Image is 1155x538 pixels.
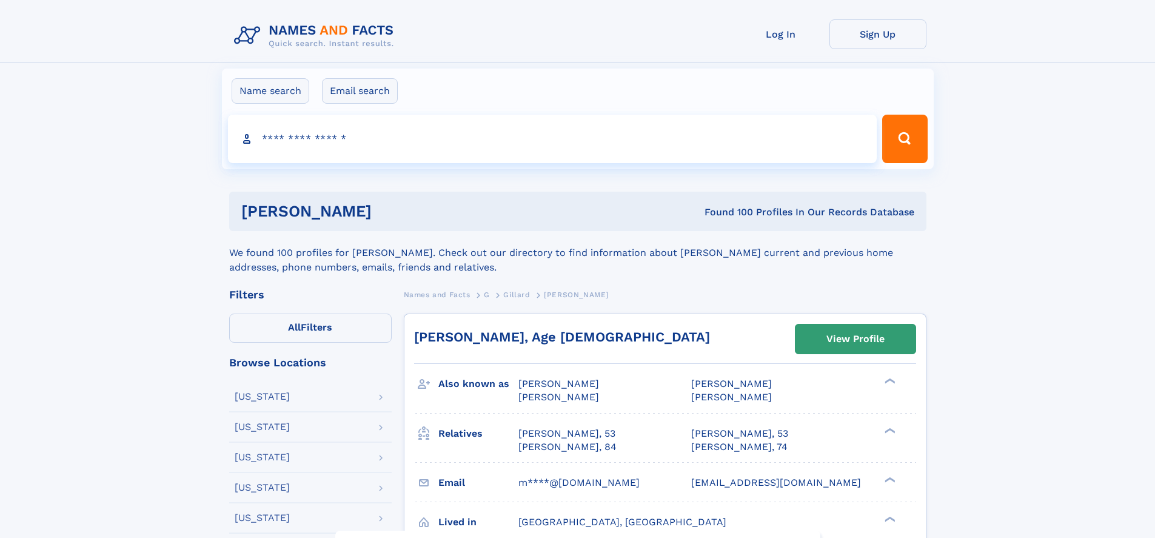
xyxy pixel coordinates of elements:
button: Search Button [882,115,927,163]
h3: Relatives [438,423,518,444]
div: [US_STATE] [235,452,290,462]
a: View Profile [795,324,916,354]
a: Log In [732,19,829,49]
span: [PERSON_NAME] [544,291,609,299]
label: Name search [232,78,309,104]
h1: [PERSON_NAME] [241,204,538,219]
a: [PERSON_NAME], Age [DEMOGRAPHIC_DATA] [414,329,710,345]
a: [PERSON_NAME], 74 [691,440,788,454]
h3: Email [438,472,518,493]
span: [GEOGRAPHIC_DATA], [GEOGRAPHIC_DATA] [518,516,726,528]
span: [PERSON_NAME] [691,391,772,403]
div: [US_STATE] [235,392,290,402]
a: Names and Facts [404,287,470,302]
h3: Also known as [438,374,518,394]
div: View Profile [826,325,885,353]
a: Gillard [503,287,530,302]
label: Email search [322,78,398,104]
div: ❯ [882,515,896,523]
span: [PERSON_NAME] [518,391,599,403]
div: [US_STATE] [235,483,290,493]
a: [PERSON_NAME], 84 [518,440,617,454]
span: [EMAIL_ADDRESS][DOMAIN_NAME] [691,477,861,488]
div: Filters [229,289,392,300]
div: [US_STATE] [235,422,290,432]
div: Found 100 Profiles In Our Records Database [538,206,914,219]
span: G [484,291,490,299]
input: search input [228,115,877,163]
div: ❯ [882,476,896,483]
h3: Lived in [438,512,518,533]
span: [PERSON_NAME] [691,378,772,389]
a: [PERSON_NAME], 53 [518,427,615,440]
a: [PERSON_NAME], 53 [691,427,788,440]
div: ❯ [882,426,896,434]
div: We found 100 profiles for [PERSON_NAME]. Check out our directory to find information about [PERSO... [229,231,926,275]
div: [US_STATE] [235,513,290,523]
span: Gillard [503,291,530,299]
span: [PERSON_NAME] [518,378,599,389]
a: Sign Up [829,19,926,49]
img: Logo Names and Facts [229,19,404,52]
span: All [288,321,301,333]
div: ❯ [882,377,896,385]
div: Browse Locations [229,357,392,368]
label: Filters [229,314,392,343]
a: G [484,287,490,302]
